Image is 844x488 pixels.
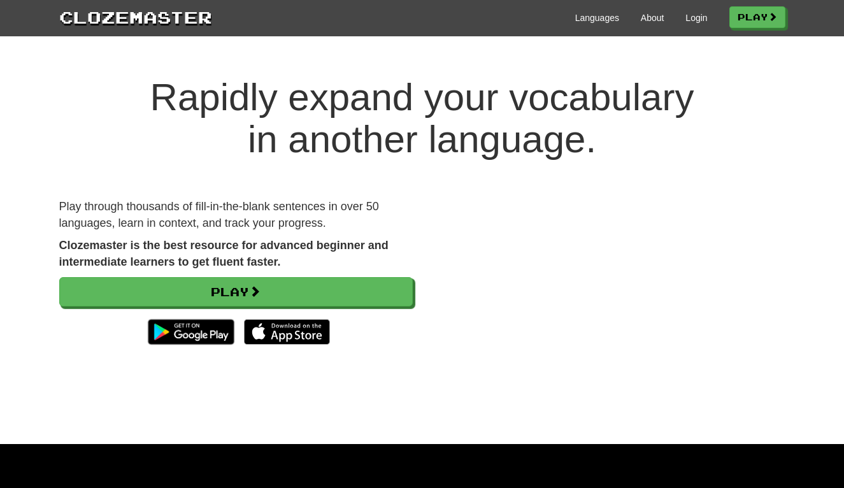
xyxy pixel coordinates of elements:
[685,11,707,24] a: Login
[141,313,240,351] img: Get it on Google Play
[641,11,664,24] a: About
[59,239,389,268] strong: Clozemaster is the best resource for advanced beginner and intermediate learners to get fluent fa...
[729,6,785,28] a: Play
[575,11,619,24] a: Languages
[59,199,413,231] p: Play through thousands of fill-in-the-blank sentences in over 50 languages, learn in context, and...
[59,5,212,29] a: Clozemaster
[59,277,413,306] a: Play
[244,319,330,345] img: Download_on_the_App_Store_Badge_US-UK_135x40-25178aeef6eb6b83b96f5f2d004eda3bffbb37122de64afbaef7...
